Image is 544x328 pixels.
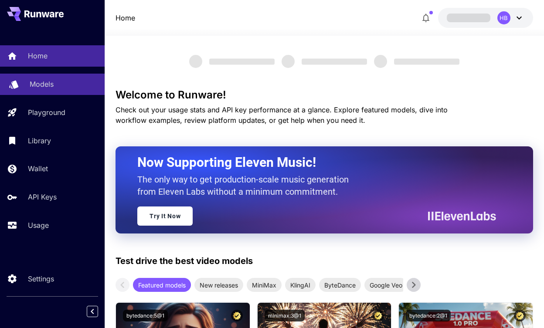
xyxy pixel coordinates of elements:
a: Home [116,13,135,23]
button: Certified Model – Vetted for best performance and includes a commercial license. [372,310,384,321]
div: MiniMax [247,278,282,292]
div: Collapse sidebar [93,304,105,319]
span: MiniMax [247,281,282,290]
h2: Now Supporting Eleven Music! [137,154,490,171]
button: Certified Model – Vetted for best performance and includes a commercial license. [514,310,526,321]
div: Google Veo [364,278,408,292]
a: Try It Now [137,206,193,226]
p: API Keys [28,192,57,202]
p: Library [28,135,51,146]
span: KlingAI [285,281,316,290]
button: Collapse sidebar [87,306,98,317]
button: minimax:3@1 [265,310,305,321]
span: New releases [194,281,243,290]
p: Usage [28,220,49,230]
p: Home [28,51,48,61]
div: ByteDance [319,278,361,292]
div: KlingAI [285,278,316,292]
p: Models [30,79,54,89]
button: Certified Model – Vetted for best performance and includes a commercial license. [231,310,243,321]
span: ByteDance [319,281,361,290]
p: Playground [28,107,65,118]
div: Featured models [133,278,191,292]
p: The only way to get production-scale music generation from Eleven Labs without a minimum commitment. [137,173,355,198]
p: Test drive the best video models [116,254,253,267]
p: Wallet [28,163,48,174]
div: HB [497,11,510,24]
span: Check out your usage stats and API key performance at a glance. Explore featured models, dive int... [116,105,448,125]
p: Settings [28,274,54,284]
h3: Welcome to Runware! [116,89,533,101]
nav: breadcrumb [116,13,135,23]
div: New releases [194,278,243,292]
button: bytedance:2@1 [406,310,451,321]
span: Featured models [133,281,191,290]
button: HB [438,8,533,28]
span: Google Veo [364,281,408,290]
button: bytedance:5@1 [123,310,168,321]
